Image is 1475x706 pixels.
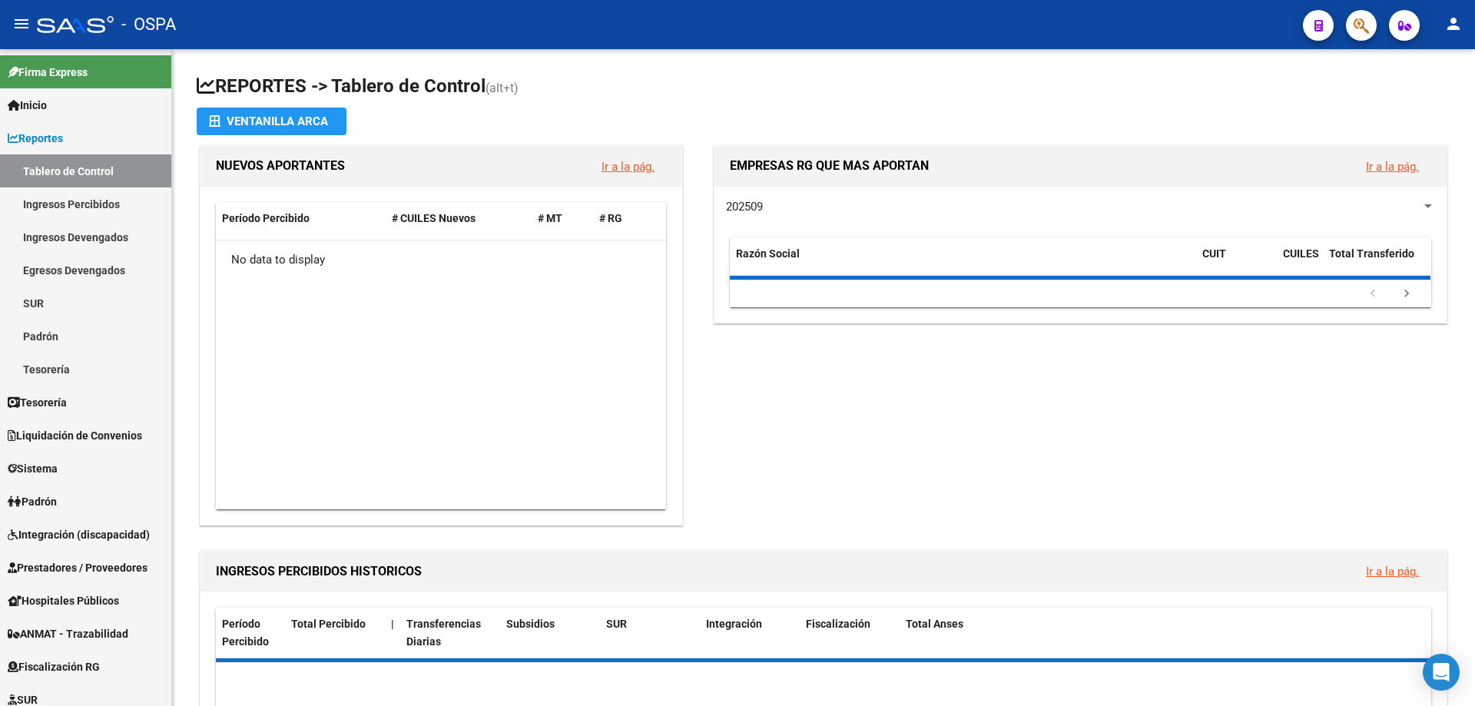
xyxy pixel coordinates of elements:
[222,212,310,224] span: Período Percibido
[700,608,800,658] datatable-header-cell: Integración
[8,64,88,81] span: Firma Express
[209,108,334,135] div: Ventanilla ARCA
[1423,654,1460,691] div: Open Intercom Messenger
[285,608,385,658] datatable-header-cell: Total Percibido
[197,74,1450,101] h1: REPORTES -> Tablero de Control
[1392,286,1421,303] a: go to next page
[385,608,400,658] datatable-header-cell: |
[1196,237,1277,288] datatable-header-cell: CUIT
[386,202,532,235] datatable-header-cell: # CUILES Nuevos
[1354,557,1431,585] button: Ir a la pág.
[593,202,655,235] datatable-header-cell: # RG
[216,202,386,235] datatable-header-cell: Período Percibido
[222,618,269,648] span: Período Percibido
[706,618,762,630] span: Integración
[400,608,500,658] datatable-header-cell: Transferencias Diarias
[1366,160,1419,174] a: Ir a la pág.
[392,212,476,224] span: # CUILES Nuevos
[532,202,593,235] datatable-header-cell: # MT
[8,658,100,675] span: Fiscalización RG
[900,608,1419,658] datatable-header-cell: Total Anses
[602,160,655,174] a: Ir a la pág.
[216,564,422,578] span: INGRESOS PERCIBIDOS HISTORICOS
[121,8,176,41] span: - OSPA
[1354,152,1431,181] button: Ir a la pág.
[726,200,763,214] span: 202509
[538,212,562,224] span: # MT
[12,15,31,33] mat-icon: menu
[606,618,627,630] span: SUR
[1277,237,1323,288] datatable-header-cell: CUILES
[730,237,1196,288] datatable-header-cell: Razón Social
[506,618,555,630] span: Subsidios
[216,240,666,279] div: No data to display
[8,130,63,147] span: Reportes
[216,158,345,173] span: NUEVOS APORTANTES
[8,460,58,477] span: Sistema
[391,618,394,630] span: |
[1358,286,1387,303] a: go to previous page
[906,618,963,630] span: Total Anses
[291,618,366,630] span: Total Percibido
[1444,15,1463,33] mat-icon: person
[8,493,57,510] span: Padrón
[1329,247,1414,260] span: Total Transferido
[589,152,667,181] button: Ir a la pág.
[1283,247,1319,260] span: CUILES
[730,158,929,173] span: EMPRESAS RG QUE MAS APORTAN
[8,559,147,576] span: Prestadores / Proveedores
[806,618,870,630] span: Fiscalización
[406,618,481,648] span: Transferencias Diarias
[600,608,700,658] datatable-header-cell: SUR
[1202,247,1226,260] span: CUIT
[1366,565,1419,578] a: Ir a la pág.
[8,592,119,609] span: Hospitales Públicos
[8,625,128,642] span: ANMAT - Trazabilidad
[197,108,346,135] button: Ventanilla ARCA
[216,608,285,658] datatable-header-cell: Período Percibido
[1323,237,1430,288] datatable-header-cell: Total Transferido
[8,394,67,411] span: Tesorería
[736,247,800,260] span: Razón Social
[500,608,600,658] datatable-header-cell: Subsidios
[599,212,622,224] span: # RG
[486,81,519,95] span: (alt+t)
[800,608,900,658] datatable-header-cell: Fiscalización
[8,97,47,114] span: Inicio
[8,427,142,444] span: Liquidación de Convenios
[8,526,150,543] span: Integración (discapacidad)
